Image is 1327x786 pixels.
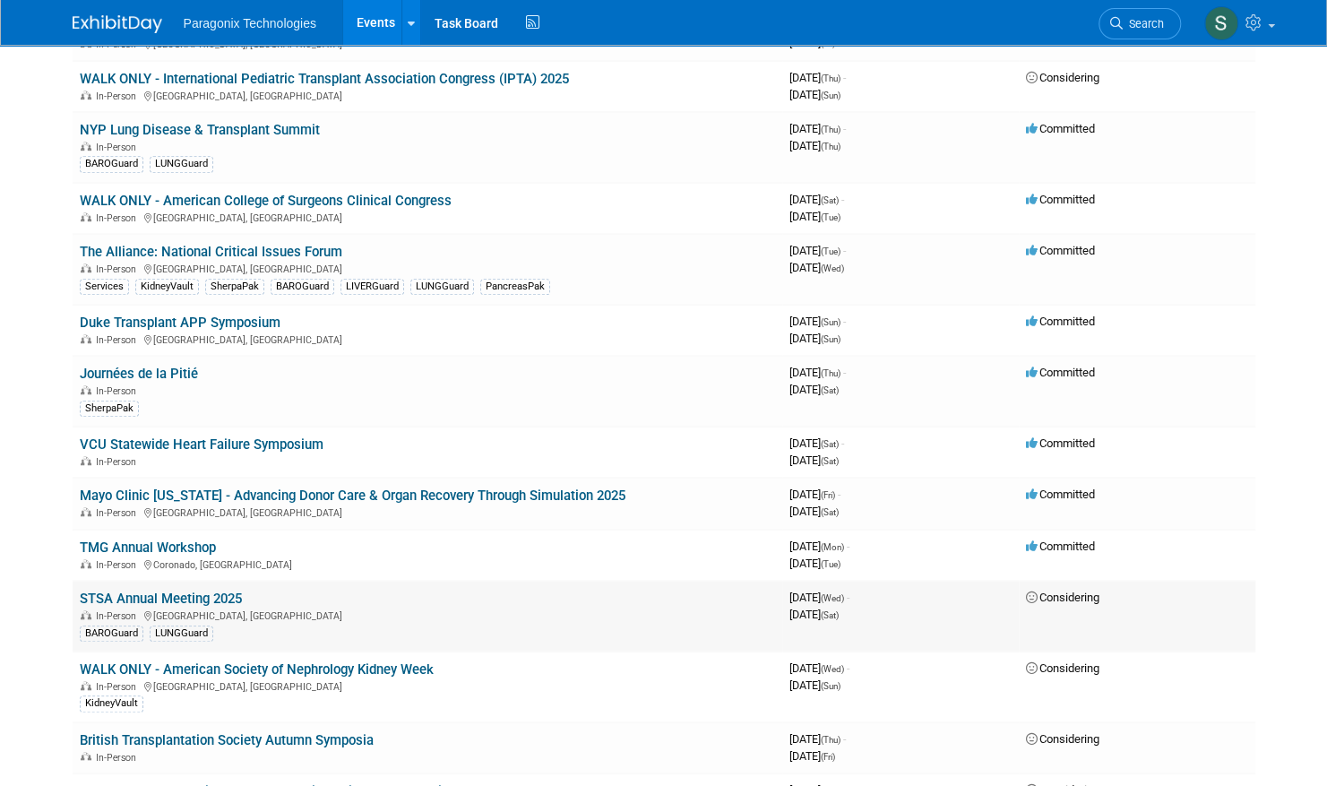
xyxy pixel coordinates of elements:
[80,608,775,622] div: [GEOGRAPHIC_DATA], [GEOGRAPHIC_DATA]
[821,752,835,762] span: (Fri)
[841,193,844,206] span: -
[1123,17,1164,30] span: Search
[847,661,849,675] span: -
[96,752,142,764] span: In-Person
[80,436,323,453] a: VCU Statewide Heart Failure Symposium
[821,125,840,134] span: (Thu)
[1026,244,1095,257] span: Committed
[789,71,846,84] span: [DATE]
[821,559,840,569] span: (Tue)
[789,540,849,553] span: [DATE]
[847,591,849,604] span: -
[841,436,844,450] span: -
[1099,8,1181,39] a: Search
[821,456,839,466] span: (Sat)
[789,210,840,223] span: [DATE]
[96,212,142,224] span: In-Person
[96,334,142,346] span: In-Person
[821,142,840,151] span: (Thu)
[821,91,840,100] span: (Sun)
[1026,436,1095,450] span: Committed
[80,156,143,172] div: BAROGuard
[80,678,775,693] div: [GEOGRAPHIC_DATA], [GEOGRAPHIC_DATA]
[96,263,142,275] span: In-Person
[821,368,840,378] span: (Thu)
[81,91,91,99] img: In-Person Event
[821,610,839,620] span: (Sat)
[843,315,846,328] span: -
[821,735,840,745] span: (Thu)
[821,490,835,500] span: (Fri)
[843,122,846,135] span: -
[847,540,849,553] span: -
[80,540,216,556] a: TMG Annual Workshop
[96,385,142,397] span: In-Person
[821,507,839,517] span: (Sat)
[789,678,840,692] span: [DATE]
[789,488,840,501] span: [DATE]
[96,559,142,571] span: In-Person
[843,244,846,257] span: -
[789,122,846,135] span: [DATE]
[80,732,374,748] a: British Transplantation Society Autumn Symposia
[81,456,91,465] img: In-Person Event
[821,664,844,674] span: (Wed)
[789,193,844,206] span: [DATE]
[80,88,775,102] div: [GEOGRAPHIC_DATA], [GEOGRAPHIC_DATA]
[789,557,840,570] span: [DATE]
[96,681,142,693] span: In-Person
[80,695,143,712] div: KidneyVault
[821,334,840,344] span: (Sun)
[1204,6,1238,40] img: Scott Benson
[80,591,242,607] a: STSA Annual Meeting 2025
[821,263,844,273] span: (Wed)
[821,317,840,327] span: (Sun)
[789,505,839,518] span: [DATE]
[789,608,839,621] span: [DATE]
[80,244,342,260] a: The Alliance: National Critical Issues Forum
[81,385,91,394] img: In-Person Event
[1026,366,1095,379] span: Committed
[80,210,775,224] div: [GEOGRAPHIC_DATA], [GEOGRAPHIC_DATA]
[1026,591,1099,604] span: Considering
[340,279,404,295] div: LIVERGuard
[789,661,849,675] span: [DATE]
[789,732,846,746] span: [DATE]
[480,279,550,295] div: PancreasPak
[1026,122,1095,135] span: Committed
[135,279,199,295] div: KidneyVault
[789,88,840,101] span: [DATE]
[81,507,91,516] img: In-Person Event
[80,332,775,346] div: [GEOGRAPHIC_DATA], [GEOGRAPHIC_DATA]
[789,436,844,450] span: [DATE]
[821,542,844,552] span: (Mon)
[821,246,840,256] span: (Tue)
[789,261,844,274] span: [DATE]
[410,279,474,295] div: LUNGGuard
[80,488,625,504] a: Mayo Clinic [US_STATE] - Advancing Donor Care & Organ Recovery Through Simulation 2025
[81,559,91,568] img: In-Person Event
[789,244,846,257] span: [DATE]
[838,488,840,501] span: -
[821,73,840,83] span: (Thu)
[789,315,846,328] span: [DATE]
[843,71,846,84] span: -
[80,279,129,295] div: Services
[73,15,162,33] img: ExhibitDay
[81,263,91,272] img: In-Person Event
[1026,661,1099,675] span: Considering
[81,681,91,690] img: In-Person Event
[96,91,142,102] span: In-Person
[80,366,198,382] a: Journées de la Pitié
[80,661,434,678] a: WALK ONLY - American Society of Nephrology Kidney Week
[81,610,91,619] img: In-Person Event
[789,591,849,604] span: [DATE]
[80,401,139,417] div: SherpaPak
[150,626,213,642] div: LUNGGuard
[81,752,91,761] img: In-Person Event
[96,507,142,519] span: In-Person
[96,142,142,153] span: In-Person
[81,334,91,343] img: In-Person Event
[821,439,839,449] span: (Sat)
[80,505,775,519] div: [GEOGRAPHIC_DATA], [GEOGRAPHIC_DATA]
